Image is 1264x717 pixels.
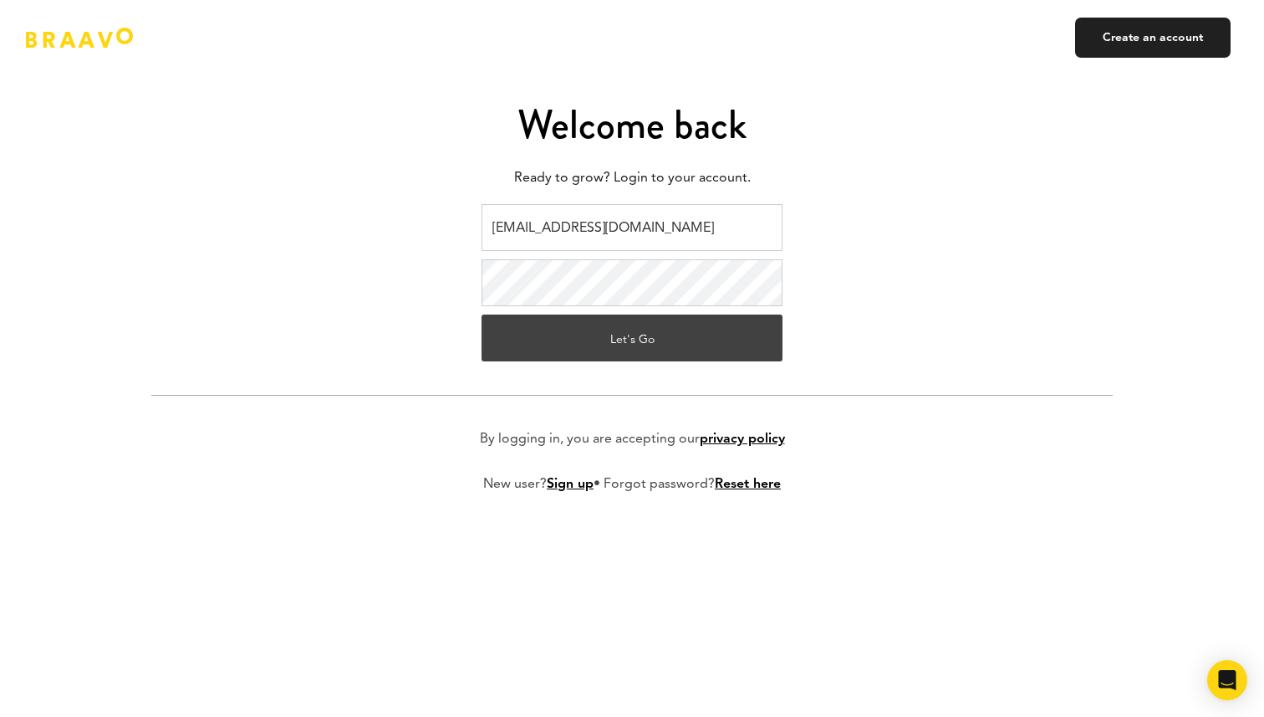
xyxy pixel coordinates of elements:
[480,429,785,449] p: By logging in, you are accepting our
[151,166,1113,191] p: Ready to grow? Login to your account.
[1075,18,1231,58] a: Create an account
[482,204,782,251] input: Email
[483,474,781,494] p: New user? • Forgot password?
[715,478,781,491] a: Reset here
[547,478,594,491] a: Sign up
[35,12,95,27] span: Support
[1207,660,1247,700] div: Open Intercom Messenger
[700,433,785,446] a: privacy policy
[517,96,747,153] span: Welcome back
[482,315,782,361] button: Let's Go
